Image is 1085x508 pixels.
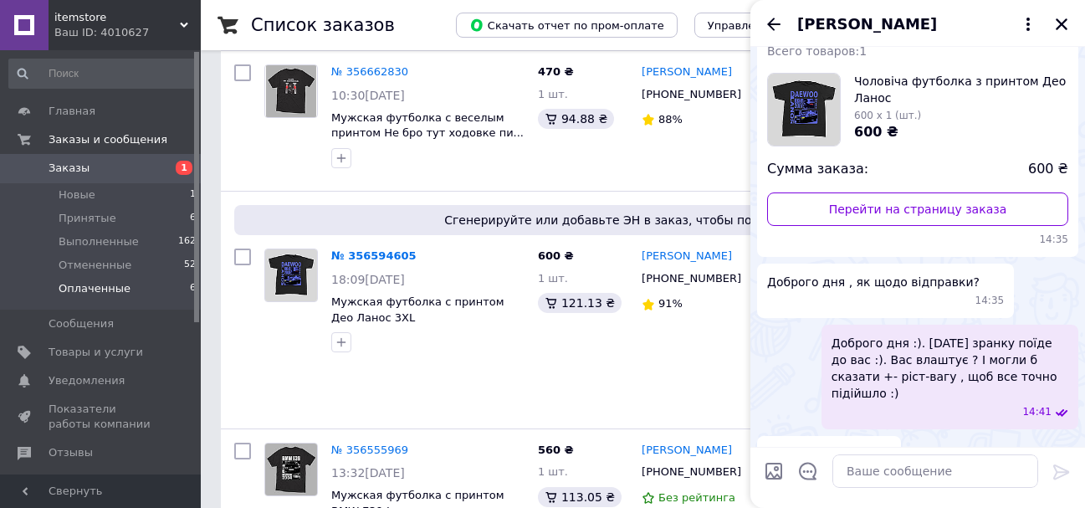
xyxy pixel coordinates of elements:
button: [PERSON_NAME] [797,13,1038,35]
span: 6 [190,211,196,226]
span: Товары и услуги [49,345,143,360]
span: 1 шт. [538,88,568,100]
a: Перейти на страницу заказа [767,192,1068,226]
span: Сообщения [49,316,114,331]
span: Всего товаров: 1 [767,44,867,58]
a: Мужская футболка с веселым принтом Не бро тут ходовке пи... [331,111,524,140]
div: [PHONE_NUMBER] [638,268,745,290]
a: [PERSON_NAME] [642,249,732,264]
span: Скачать отчет по пром-оплате [469,18,664,33]
span: 10:30[DATE] [331,89,405,102]
a: Фото товару [264,249,318,302]
span: 600 ₴ [1028,160,1068,179]
span: 52 [184,258,196,273]
span: 1 шт. [538,272,568,285]
span: Отзывы [49,445,93,460]
div: 121.13 ₴ [538,293,622,313]
button: Открыть шаблоны ответов [797,460,819,482]
span: Уведомления [49,373,125,388]
span: Доброго дня , як щодо відправки? [767,274,980,290]
button: Управление статусами [694,13,852,38]
span: 91% [658,297,683,310]
span: 1 [176,161,192,175]
input: Поиск [8,59,197,89]
a: [PERSON_NAME] [642,443,732,459]
span: Заказы и сообщения [49,132,167,147]
div: 94.88 ₴ [538,109,614,129]
span: Заказы [49,161,90,176]
button: Закрыть [1052,14,1072,34]
span: 1 шт. [538,465,568,478]
img: Фото товару [265,444,317,495]
div: [PHONE_NUMBER] [638,461,745,483]
img: 6608625601_w160_h160_cholovicha-futbolka-z.jpg [768,74,839,146]
span: Сгенерируйте или добавьте ЭН в заказ, чтобы получить оплату [241,212,1045,228]
div: 113.05 ₴ [538,487,622,507]
span: 14:35 11.08.2025 [975,294,1005,308]
img: Фото товару [266,65,317,117]
span: 14:41 11.08.2025 [1022,405,1052,419]
span: Без рейтинга [658,491,735,504]
span: 18:09[DATE] [331,273,405,286]
span: itemstore [54,10,180,25]
span: Оплаченные [59,281,131,296]
a: Мужская футболка с принтом Део Ланос 3XL [331,295,504,324]
span: 13:32[DATE] [331,466,405,480]
a: № 356594605 [331,249,417,262]
a: Фото товару [264,443,318,496]
span: 14:35 11.08.2025 [767,233,1068,247]
span: Принятые [59,211,116,226]
span: Сумма заказа: [767,160,868,179]
button: Скачать отчет по пром-оплате [456,13,678,38]
span: 1 [190,187,196,203]
span: Чоловіча футболка з принтом Део Ланос [854,73,1068,106]
a: [PERSON_NAME] [642,64,732,80]
button: Назад [764,14,784,34]
span: [PERSON_NAME] [797,13,937,35]
span: 560 ₴ [538,444,574,456]
span: Выполненные [59,234,139,249]
span: 470 ₴ [538,65,574,78]
a: № 356555969 [331,444,408,456]
span: 600 x 1 (шт.) [854,110,921,121]
h1: Список заказов [251,15,395,35]
span: 162 [178,234,196,249]
a: Фото товару [264,64,318,118]
span: Новые [59,187,95,203]
span: 88% [658,113,683,126]
span: Управление статусами [708,19,839,32]
span: Доброго дня :). [DATE] зранку поїде до вас :). Вас влаштує ? І могли б сказати +- ріст-вагу , щоб... [832,335,1068,402]
div: [PHONE_NUMBER] [638,84,745,105]
span: Отмененные [59,258,131,273]
span: Главная [49,104,95,119]
span: Показатели работы компании [49,402,155,432]
img: Фото товару [265,249,316,301]
span: 600 ₴ [538,249,574,262]
div: Ваш ID: 4010627 [54,25,201,40]
span: 6 [190,281,196,296]
span: 600 ₴ [854,124,898,140]
a: № 356662830 [331,65,408,78]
